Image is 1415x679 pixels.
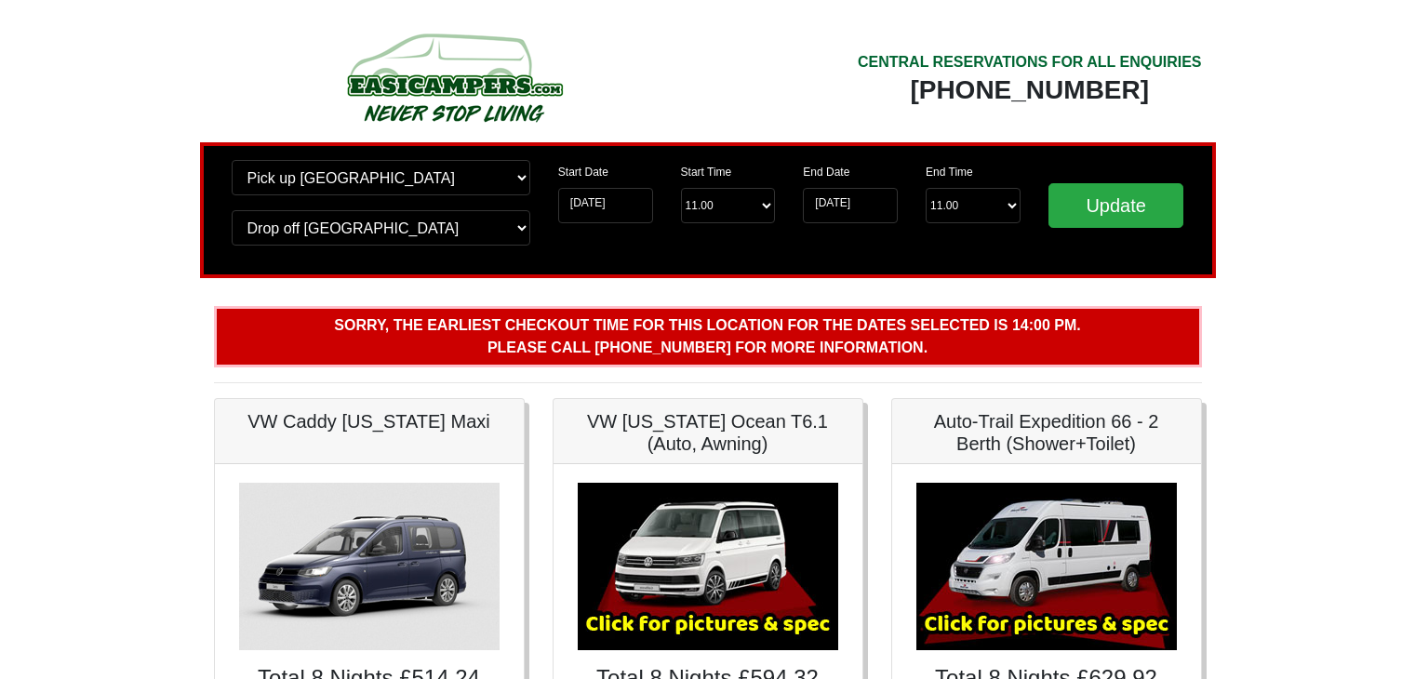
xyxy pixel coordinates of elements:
[803,188,898,223] input: Return Date
[277,26,631,128] img: campers-checkout-logo.png
[558,188,653,223] input: Start Date
[234,410,505,433] h5: VW Caddy [US_STATE] Maxi
[558,164,608,180] label: Start Date
[578,483,838,650] img: VW California Ocean T6.1 (Auto, Awning)
[334,317,1080,355] b: Sorry, the earliest checkout time for this location for the dates selected is 14:00 pm. Please ca...
[572,410,844,455] h5: VW [US_STATE] Ocean T6.1 (Auto, Awning)
[916,483,1177,650] img: Auto-Trail Expedition 66 - 2 Berth (Shower+Toilet)
[911,410,1182,455] h5: Auto-Trail Expedition 66 - 2 Berth (Shower+Toilet)
[926,164,973,180] label: End Time
[858,51,1202,73] div: CENTRAL RESERVATIONS FOR ALL ENQUIRIES
[681,164,732,180] label: Start Time
[1048,183,1184,228] input: Update
[803,164,849,180] label: End Date
[858,73,1202,107] div: [PHONE_NUMBER]
[239,483,500,650] img: VW Caddy California Maxi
